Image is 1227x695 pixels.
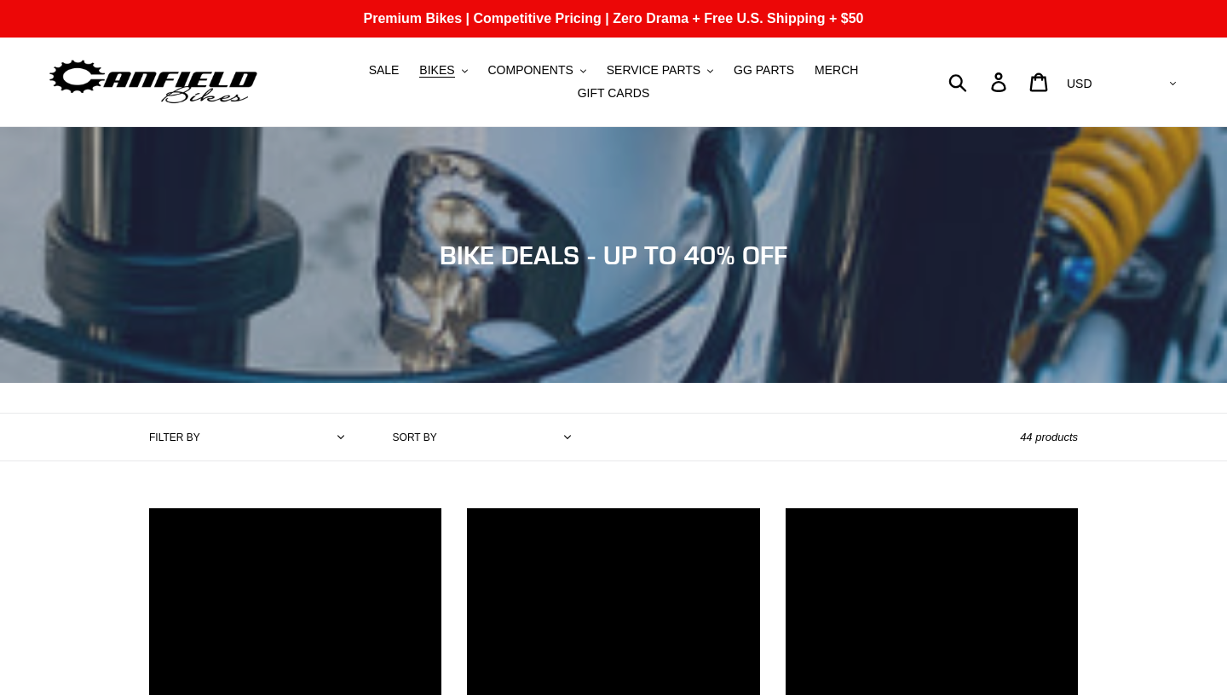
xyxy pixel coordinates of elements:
input: Search [958,63,1001,101]
span: 44 products [1020,431,1078,443]
span: GIFT CARDS [578,86,650,101]
span: BIKES [419,63,454,78]
span: SERVICE PARTS [607,63,700,78]
span: MERCH [815,63,858,78]
button: COMPONENTS [479,59,594,82]
img: Canfield Bikes [47,55,260,109]
button: BIKES [411,59,475,82]
a: MERCH [806,59,867,82]
span: SALE [369,63,400,78]
span: COMPONENTS [487,63,573,78]
label: Sort by [393,430,437,445]
span: GG PARTS [734,63,794,78]
a: GIFT CARDS [569,82,659,105]
label: Filter by [149,430,200,445]
a: GG PARTS [725,59,803,82]
button: SERVICE PARTS [598,59,722,82]
a: SALE [360,59,408,82]
span: BIKE DEALS - UP TO 40% OFF [440,240,787,270]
